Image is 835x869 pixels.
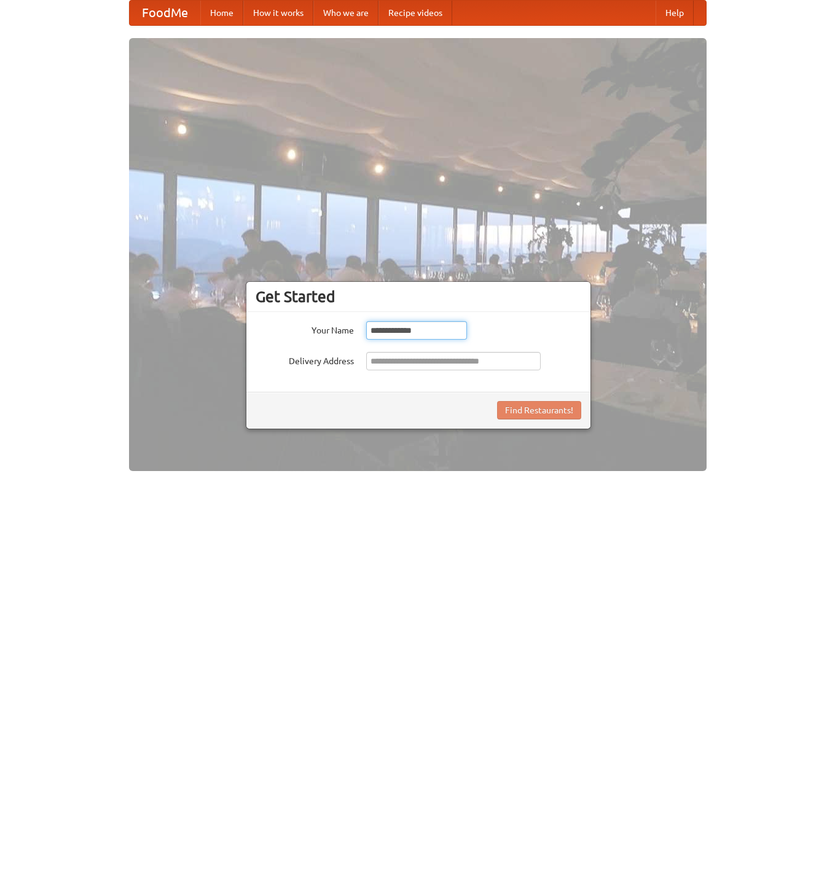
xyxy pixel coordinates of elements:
[378,1,452,25] a: Recipe videos
[497,401,581,419] button: Find Restaurants!
[656,1,694,25] a: Help
[256,287,581,306] h3: Get Started
[313,1,378,25] a: Who we are
[256,321,354,337] label: Your Name
[243,1,313,25] a: How it works
[130,1,200,25] a: FoodMe
[200,1,243,25] a: Home
[256,352,354,367] label: Delivery Address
